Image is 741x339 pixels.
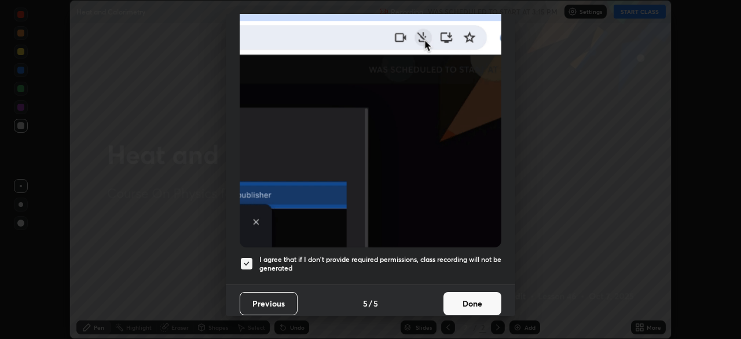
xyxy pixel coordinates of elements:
[259,255,501,273] h5: I agree that if I don't provide required permissions, class recording will not be generated
[240,292,298,315] button: Previous
[363,297,368,309] h4: 5
[373,297,378,309] h4: 5
[443,292,501,315] button: Done
[369,297,372,309] h4: /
